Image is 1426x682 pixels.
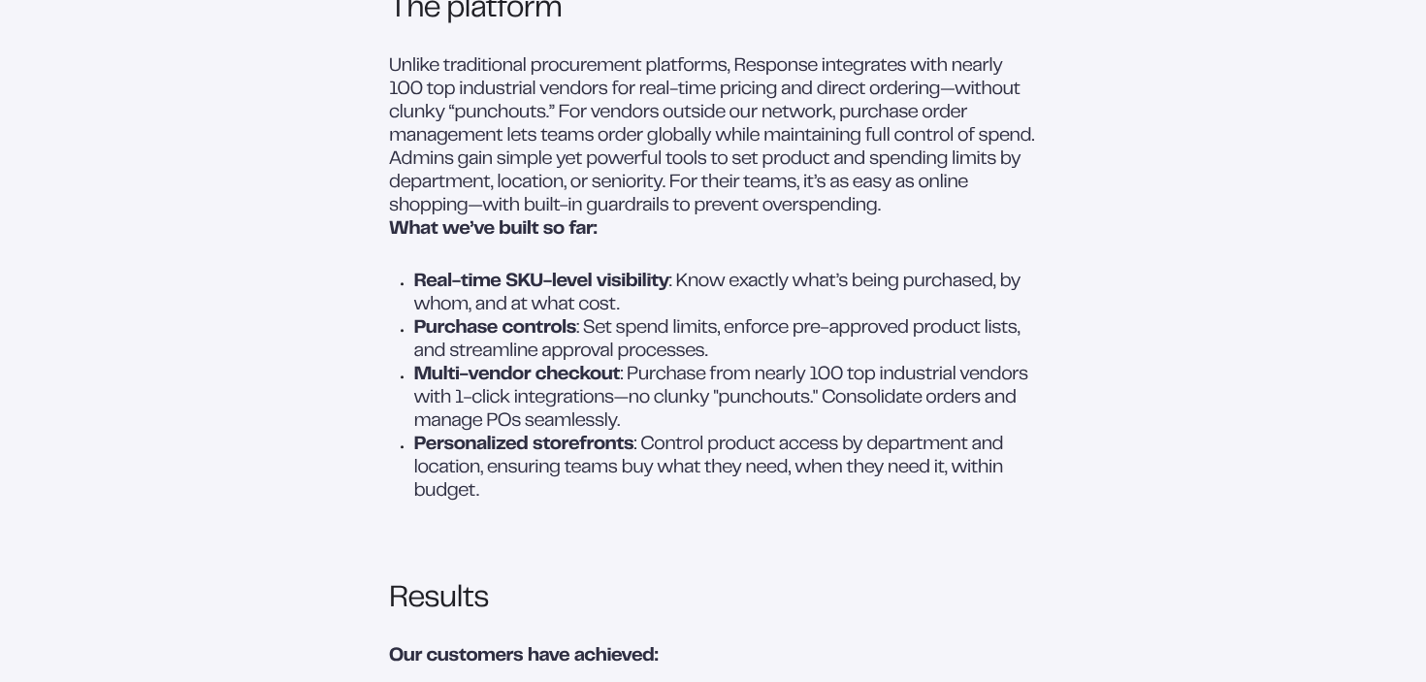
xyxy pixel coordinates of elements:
[413,364,1037,434] p: : Purchase from nearly 100 top industrial vendors with 1-click integrations—no clunky "punchouts....
[389,148,1037,218] p: Admins gain simple yet powerful tools to set product and spending limits by department, location,...
[389,585,1037,616] h1: Results
[413,317,1037,364] p: : Set spend limits, enforce pre-approved product lists, and streamline approval processes.
[413,434,1037,503] p: : Control product access by department and location, ensuring teams buy what they need, when they...
[413,274,668,290] strong: Real-time SKU-level visibility
[413,437,633,453] strong: Personalized storefronts
[389,221,597,238] strong: What we’ve built so far:
[413,320,576,337] strong: Purchase controls
[413,367,620,383] strong: Multi-vendor checkout
[389,55,1037,148] p: Unlike traditional procurement platforms, Response integrates with nearly 100 top industrial vend...
[389,648,658,665] strong: Our customers have achieved:
[413,271,1037,317] p: : Know exactly what’s being purchased, by whom, and at what cost.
